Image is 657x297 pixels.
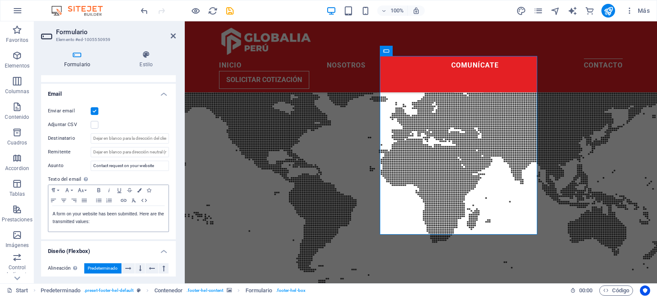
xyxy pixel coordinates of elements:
span: : [585,287,586,294]
span: Haz clic para seleccionar y doble clic para editar [246,285,272,296]
span: . footer-hel-box [276,285,305,296]
i: Deshacer: Cambiar texto (Ctrl+Z) [139,6,149,16]
button: HTML [139,195,149,206]
button: pages [533,6,543,16]
p: Favoritos [6,37,28,44]
input: Asunto del email... [91,161,169,171]
input: Dejar en blanco para la dirección del cliente... [91,133,169,144]
button: Código [599,285,633,296]
span: . preset-footer-hel-default [84,285,133,296]
button: navigator [550,6,560,16]
i: Publicar [604,6,613,16]
i: Volver a cargar página [208,6,218,16]
h6: 100% [390,6,404,16]
button: Ordered List [104,195,114,206]
button: Italic (Ctrl+I) [104,185,114,195]
a: Haz clic para cancelar la selección y doble clic para abrir páginas [7,285,28,296]
p: Tablas [9,191,25,197]
button: Haz clic para salir del modo de previsualización y seguir editando [190,6,201,16]
button: Bold (Ctrl+B) [94,185,104,195]
button: Colors [135,185,144,195]
button: Icons [144,185,154,195]
button: save [225,6,235,16]
p: Cuadros [7,139,27,146]
button: Strikethrough [124,185,135,195]
span: Código [603,285,629,296]
label: Texto del email [48,174,169,185]
h6: Tiempo de la sesión [570,285,593,296]
i: Este elemento contiene un fondo [227,288,232,293]
button: text_generator [567,6,577,16]
button: design [516,6,526,16]
span: Haz clic para seleccionar y doble clic para editar [154,285,183,296]
p: Contenido [5,114,29,121]
button: reload [207,6,218,16]
h2: Formulario [56,28,176,36]
button: Más [622,4,653,18]
p: Prestaciones [2,216,32,223]
i: AI Writer [568,6,577,16]
button: Align Justify [79,195,89,206]
button: Font Size [76,185,89,195]
h4: Estilo [117,50,176,68]
button: Clear Formatting [129,195,139,206]
i: Páginas (Ctrl+Alt+S) [533,6,543,16]
p: Imágenes [6,242,29,249]
p: A form on your website has been submitted. Here are the transmitted values: [53,210,164,226]
button: Align Center [59,195,69,206]
i: Diseño (Ctrl+Alt+Y) [516,6,526,16]
button: 100% [377,6,408,16]
p: Accordion [5,165,29,172]
i: Guardar (Ctrl+S) [225,6,235,16]
button: Usercentrics [640,285,650,296]
span: Más [625,6,650,15]
label: Asunto [48,161,91,171]
h4: Formulario [41,50,117,68]
label: Remitente [48,147,91,157]
h4: Diseño (Flexbox) [41,241,176,256]
button: Unordered List [94,195,104,206]
i: Navegador [550,6,560,16]
span: Haz clic para seleccionar y doble clic para editar [41,285,80,296]
button: Font Family [62,185,76,195]
nav: breadcrumb [41,285,305,296]
img: Editor Logo [49,6,113,16]
button: Align Right [69,195,79,206]
button: Underline (Ctrl+U) [114,185,124,195]
button: Paragraph Format [48,185,62,195]
i: Comercio [585,6,595,16]
button: Insert Link [118,195,129,206]
i: Al redimensionar, ajustar el nivel de zoom automáticamente para ajustarse al dispositivo elegido. [412,7,420,15]
button: publish [601,4,615,18]
p: Elementos [5,62,30,69]
span: Predeterminado [88,263,118,273]
h4: Email [41,84,176,99]
button: Predeterminado [84,263,121,273]
p: Columnas [5,88,30,95]
i: Este elemento es un preajuste personalizable [137,288,141,293]
label: Alineación [48,263,84,273]
button: undo [139,6,149,16]
h3: Elemento #ed-1005550959 [56,36,159,44]
span: 00 00 [579,285,592,296]
button: commerce [584,6,595,16]
label: Adjuntar CSV [48,120,91,130]
span: . footer-hel-content [186,285,224,296]
input: Dejar en blanco para dirección neutral (noreply@sitehub.io) [91,147,169,157]
label: Destinatario [48,133,91,144]
label: Enviar email [48,106,91,116]
button: Align Left [48,195,59,206]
